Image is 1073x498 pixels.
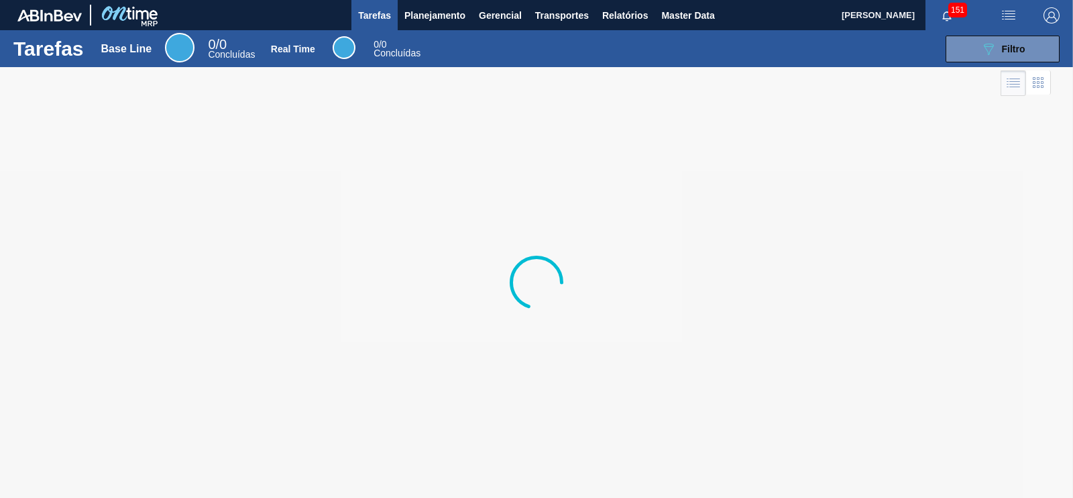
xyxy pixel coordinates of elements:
img: userActions [1001,7,1017,23]
span: Relatórios [602,7,648,23]
div: Real Time [271,44,315,54]
span: Tarefas [358,7,391,23]
span: Concluídas [374,48,420,58]
div: Real Time [333,36,355,59]
div: Base Line [165,33,194,62]
img: TNhmsLtSVTkK8tSr43FrP2fwEKptu5GPRR3wAAAABJRU5ErkJggg== [17,9,82,21]
span: Planejamento [404,7,465,23]
span: Master Data [661,7,714,23]
span: / 0 [208,37,227,52]
h1: Tarefas [13,41,84,56]
span: 0 [208,37,215,52]
span: / 0 [374,39,386,50]
span: Filtro [1002,44,1025,54]
span: Gerencial [479,7,522,23]
div: Real Time [374,40,420,58]
button: Filtro [946,36,1060,62]
span: Concluídas [208,49,255,60]
span: 0 [374,39,379,50]
img: Logout [1043,7,1060,23]
div: Base Line [208,39,255,59]
span: Transportes [535,7,589,23]
button: Notificações [925,6,968,25]
span: 151 [948,3,967,17]
div: Base Line [101,43,152,55]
